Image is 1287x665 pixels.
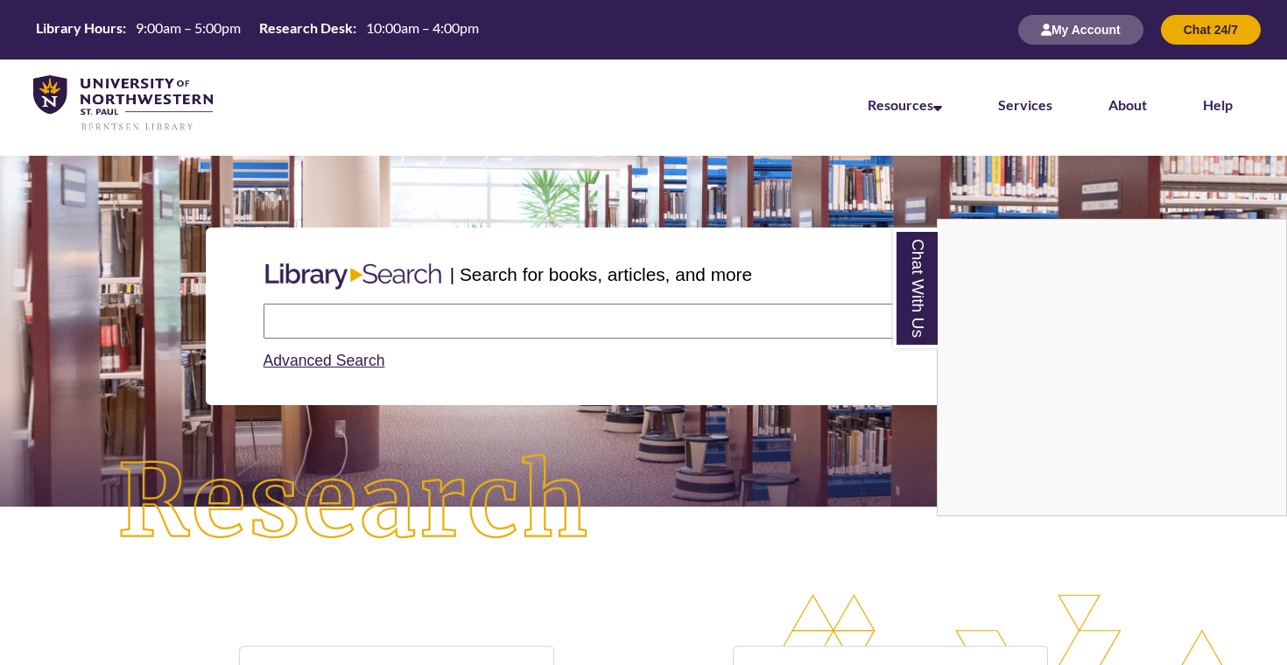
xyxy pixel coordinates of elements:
a: Services [998,96,1052,113]
a: About [1108,96,1147,113]
div: Chat With Us [937,219,1287,516]
a: Chat With Us [893,228,938,348]
img: UNWSP Library Logo [33,75,213,132]
a: Help [1203,96,1233,113]
iframe: Chat Widget [938,220,1286,515]
a: Resources [868,96,942,113]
